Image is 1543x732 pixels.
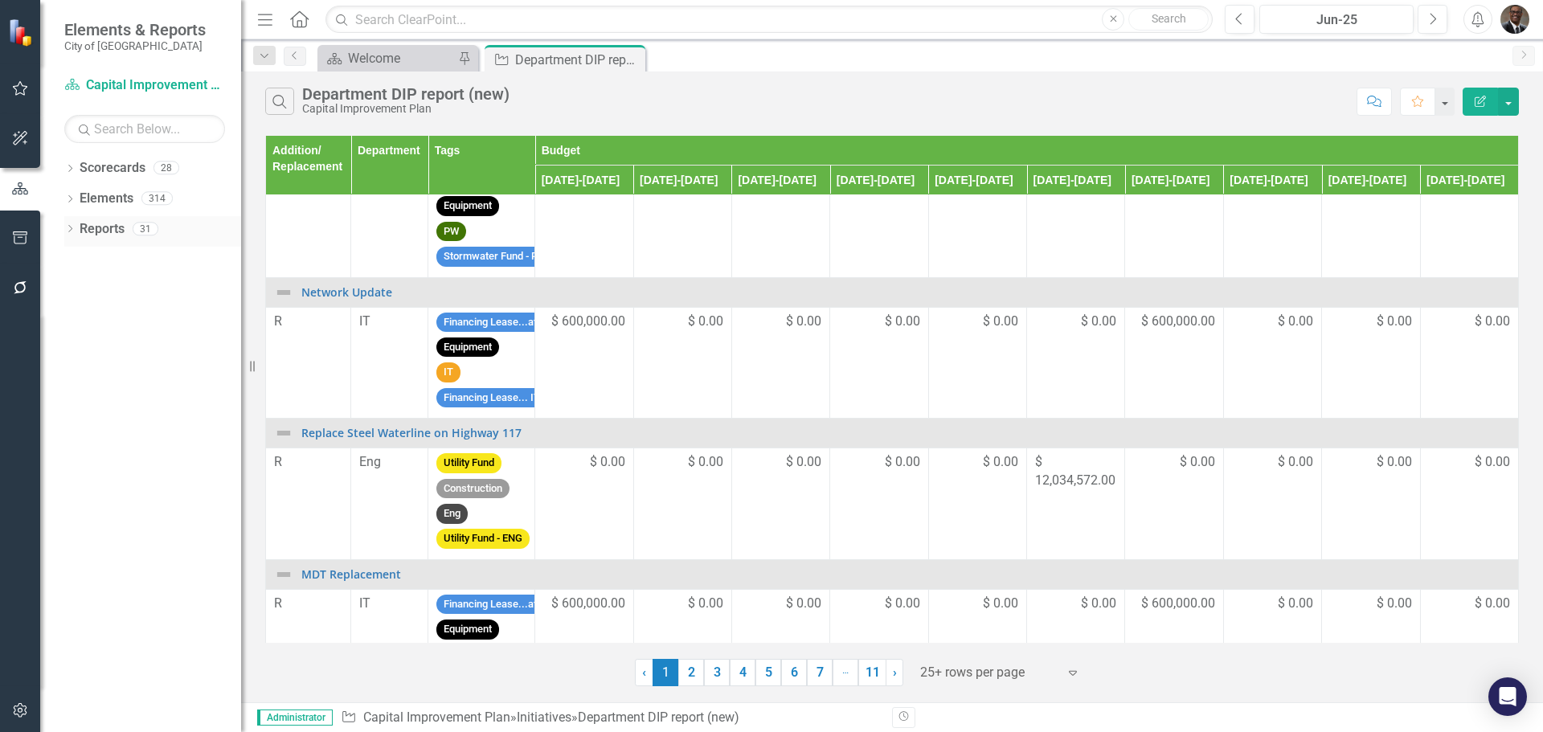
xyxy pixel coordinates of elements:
span: IT [359,313,370,329]
div: 31 [133,222,158,235]
span: $ 0.00 [688,453,723,472]
span: $ 0.00 [1377,313,1412,331]
span: PW [436,222,466,242]
span: $ 0.00 [786,595,821,613]
td: Double-Click to Edit [428,448,535,560]
a: 3 [704,659,730,686]
input: Search Below... [64,115,225,143]
span: Utility Fund - ENG [436,529,530,549]
span: Financing Lease...ate [436,595,550,615]
span: R [274,313,282,329]
td: Double-Click to Edit [428,166,535,277]
span: $ 0.00 [1081,313,1116,331]
img: Octavius Murphy [1500,5,1529,34]
div: 314 [141,192,173,206]
span: $ 0.00 [885,595,920,613]
span: $ 0.00 [885,453,920,472]
span: $ 0.00 [983,595,1018,613]
a: Reports [80,220,125,239]
span: Financing Lease... IT [436,388,547,408]
a: MDT Replacement [301,568,1510,580]
span: R [274,454,282,469]
td: Double-Click to Edit [266,448,351,560]
span: $ 0.00 [1278,595,1313,613]
a: Capital Improvement Plan [64,76,225,95]
img: Not Defined [274,565,293,584]
span: $ 0.00 [983,453,1018,472]
img: Not Defined [274,283,293,302]
div: Welcome [348,48,454,68]
span: $ 600,000.00 [551,595,625,613]
span: $ 0.00 [1377,453,1412,472]
a: Elements [80,190,133,208]
span: $ 0.00 [1278,453,1313,472]
span: $ 0.00 [1377,595,1412,613]
span: $ 0.00 [1475,313,1510,331]
span: IT [436,362,460,382]
div: Open Intercom Messenger [1488,677,1527,716]
span: $ 0.00 [688,595,723,613]
span: $ 600,000.00 [1141,595,1215,613]
td: Double-Click to Edit [351,307,428,419]
span: Search [1152,12,1186,25]
a: Scorecards [80,159,145,178]
img: Not Defined [274,423,293,443]
span: Eng [436,504,468,524]
span: Construction [436,479,510,499]
td: Double-Click to Edit [428,307,535,419]
span: Elements & Reports [64,20,206,39]
span: $ 0.00 [590,453,625,472]
div: Jun-25 [1265,10,1408,30]
td: Double-Click to Edit [266,589,351,701]
td: Double-Click to Edit [428,589,535,701]
div: Department DIP report (new) [578,710,739,725]
span: Equipment [436,196,499,216]
img: ClearPoint Strategy [8,18,36,47]
span: $ 0.00 [1278,313,1313,331]
div: Department DIP report (new) [302,85,510,103]
span: R [274,595,282,611]
td: Double-Click to Edit [266,307,351,419]
a: 11 [858,659,886,686]
div: Department DIP report (new) [515,50,641,70]
td: Double-Click to Edit [351,589,428,701]
a: 6 [781,659,807,686]
span: › [893,665,897,680]
span: $ 12,034,572.00 [1035,453,1116,490]
td: Double-Click to Edit [351,166,428,277]
span: $ 0.00 [688,313,723,331]
span: Equipment [436,620,499,640]
td: Double-Click to Edit Right Click for Context Menu [266,419,1519,448]
div: Capital Improvement Plan [302,103,510,115]
a: Replace Steel Waterline on Highway 117 [301,427,1510,439]
a: 4 [730,659,755,686]
a: Initiatives [517,710,571,725]
div: » » [341,709,880,727]
span: Administrator [257,710,333,726]
a: 2 [678,659,704,686]
span: $ 0.00 [1180,453,1215,472]
span: $ 0.00 [1475,595,1510,613]
td: Double-Click to Edit [351,448,428,560]
button: Jun-25 [1259,5,1414,34]
span: $ 0.00 [983,313,1018,331]
span: $ 0.00 [885,313,920,331]
span: 1 [653,659,678,686]
a: 5 [755,659,781,686]
td: Double-Click to Edit Right Click for Context Menu [266,559,1519,589]
a: Capital Improvement Plan [363,710,510,725]
a: Network Update [301,286,1510,298]
span: ‹ [642,665,646,680]
button: Search [1128,8,1209,31]
span: Utility Fund [436,453,501,473]
span: Financing Lease...ate [436,313,550,333]
span: Eng [359,454,381,469]
span: $ 600,000.00 [1141,313,1215,331]
span: Equipment [436,337,499,358]
input: Search ClearPoint... [325,6,1213,34]
td: Double-Click to Edit Right Click for Context Menu [266,277,1519,307]
div: 28 [153,162,179,175]
span: $ 600,000.00 [551,313,625,331]
small: City of [GEOGRAPHIC_DATA] [64,39,206,52]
